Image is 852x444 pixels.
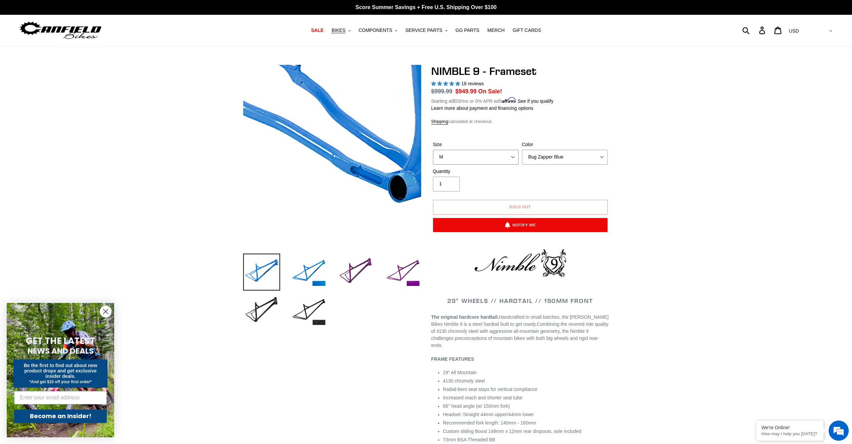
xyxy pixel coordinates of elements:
[443,429,581,434] span: Custom sliding Boost 148mm x 12mm rear dropouts, axle included
[311,28,323,33] span: SALE
[308,26,327,35] a: SALE
[433,200,608,215] button: Sold out
[443,387,538,392] span: Radial-bent seat stays for vertical compliance
[290,254,327,291] img: Load image into Gallery viewer, NIMBLE 9 - Frameset
[243,254,280,291] img: Load image into Gallery viewer, NIMBLE 9 - Frameset
[502,97,516,103] span: Affirm
[18,20,102,41] img: Canfield Bikes
[443,412,534,417] span: Headset: Straight 44mm upper/44mm lower
[14,409,107,423] button: Become an Insider!
[384,254,421,291] img: Load image into Gallery viewer, NIMBLE 9 - Frameset
[433,218,608,232] button: Notify Me
[431,356,474,362] b: FRAME FEATURES
[431,65,609,78] h1: NIMBLE 9 - Frameset
[331,28,345,33] span: BIKES
[443,395,523,400] span: Increased reach and shorter seat tube
[431,314,499,320] strong: The original hardcore hardtail.
[452,26,483,35] a: GG PARTS
[746,23,763,38] input: Search
[431,88,452,95] s: $999.99
[512,28,541,33] span: GIFT CARDS
[431,119,448,125] a: Shipping
[761,431,818,436] p: How may I help you today?
[461,81,484,86] span: 18 reviews
[328,26,354,35] button: BIKES
[431,105,533,111] a: Learn more about payment and financing options
[455,28,479,33] span: GG PARTS
[359,28,392,33] span: COMPONENTS
[402,26,451,35] button: SERVICE PARTS
[443,403,510,409] span: 66° head angle (w/ 150mm fork)
[455,88,477,95] span: $949.99
[29,380,91,384] span: *And get $10 off your first order*
[433,141,519,148] label: Size
[443,378,485,384] span: 4130 chromoly steel
[443,420,536,426] span: Recommended fork length: 140mm - 160mm
[431,81,461,86] span: 4.89 stars
[443,370,477,375] span: 29″ All Mountain
[431,118,609,125] div: calculated at checkout.
[243,293,280,329] img: Load image into Gallery viewer, NIMBLE 9 - Frameset
[26,335,95,347] span: GET THE LATEST
[518,98,553,104] a: See if you qualify - Learn more about Affirm Financing (opens in modal)
[484,26,508,35] a: MERCH
[431,314,609,327] span: Handcrafted in small batches, the [PERSON_NAME] Bikes Nimble 9 is a steel hardtail built to get r...
[355,26,401,35] button: COMPONENTS
[431,321,609,348] span: Combining the revered ride quality of 4130 chromoly steel with aggressive all-mountain geometry, ...
[509,204,531,209] span: Sold out
[478,87,502,96] span: On Sale!
[100,306,111,317] button: Close dialog
[509,26,544,35] a: GIFT CARDS
[433,168,519,175] label: Quantity
[447,297,593,305] span: 29" WHEELS // HARDTAIL // 150MM FRONT
[290,293,327,329] img: Load image into Gallery viewer, NIMBLE 9 - Frameset
[443,437,495,442] span: 73mm BSA Threaded BB
[431,96,553,105] p: Starting at /mo or 0% APR with .
[24,363,97,379] span: Be the first to find out about new product drops and get exclusive insider deals.
[522,141,608,148] label: Color
[405,28,442,33] span: SERVICE PARTS
[14,391,107,404] input: Enter your email address
[487,28,504,33] span: MERCH
[452,98,460,104] span: $53
[761,425,818,430] div: We're Online!
[28,346,94,356] span: NEWS AND DEALS
[337,254,374,291] img: Load image into Gallery viewer, NIMBLE 9 - Frameset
